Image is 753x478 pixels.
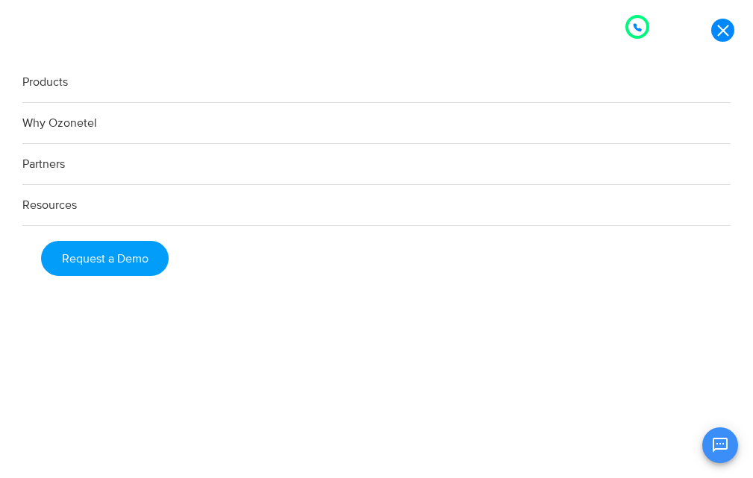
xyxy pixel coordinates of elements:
[22,144,731,185] a: Partners
[22,185,731,226] a: Resources
[22,62,731,103] a: Products
[22,103,731,144] a: Why Ozonetel
[41,241,169,276] a: Request a Demo
[702,427,738,463] button: Open chat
